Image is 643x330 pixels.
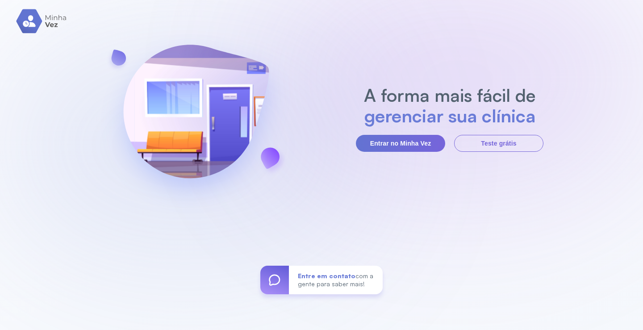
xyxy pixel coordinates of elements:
[16,9,67,33] img: logo.svg
[359,85,540,105] h2: A forma mais fácil de
[359,105,540,126] h2: gerenciar sua clínica
[356,135,445,152] button: Entrar no Minha Vez
[454,135,543,152] button: Teste grátis
[100,21,292,215] img: banner-login.svg
[298,272,355,280] span: Entre em contato
[289,266,383,294] div: com a gente para saber mais!
[260,266,383,294] a: Entre em contatocom a gente para saber mais!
